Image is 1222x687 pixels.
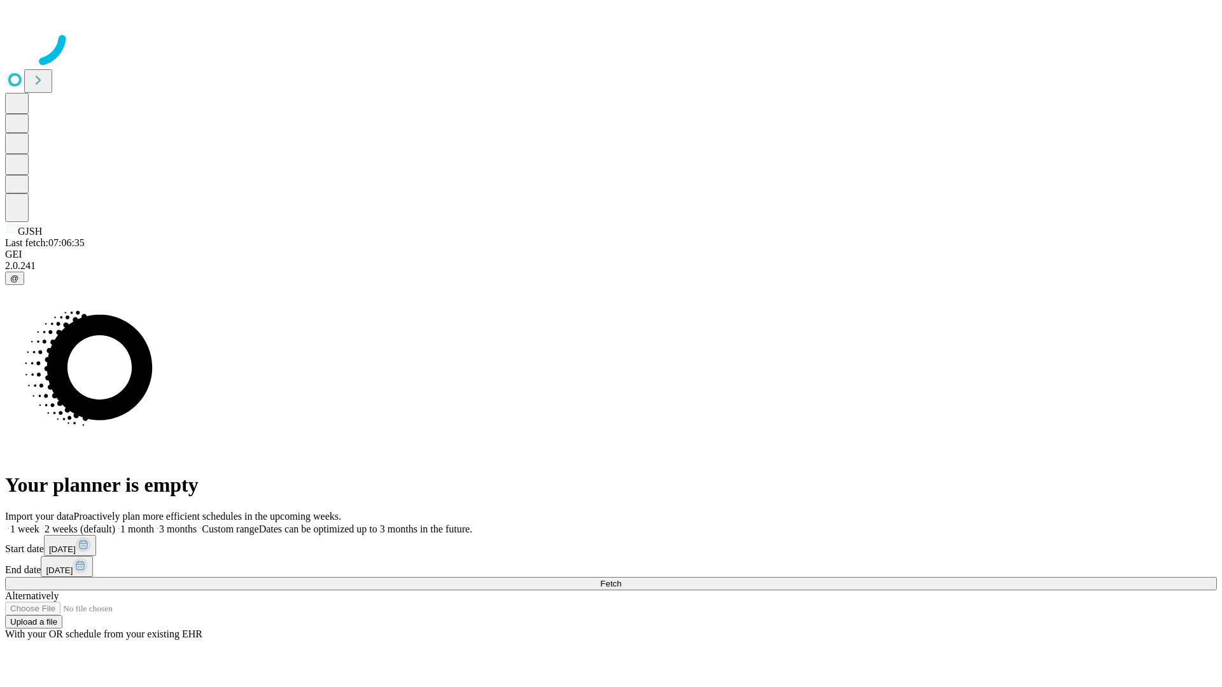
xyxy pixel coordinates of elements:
[41,556,93,577] button: [DATE]
[45,524,115,534] span: 2 weeks (default)
[46,566,73,575] span: [DATE]
[10,524,39,534] span: 1 week
[5,590,59,601] span: Alternatively
[600,579,621,588] span: Fetch
[159,524,197,534] span: 3 months
[5,628,202,639] span: With your OR schedule from your existing EHR
[5,615,62,628] button: Upload a file
[49,545,76,554] span: [DATE]
[5,249,1217,260] div: GEI
[120,524,154,534] span: 1 month
[5,556,1217,577] div: End date
[5,237,85,248] span: Last fetch: 07:06:35
[5,535,1217,556] div: Start date
[44,535,96,556] button: [DATE]
[259,524,472,534] span: Dates can be optimized up to 3 months in the future.
[74,511,341,522] span: Proactively plan more efficient schedules in the upcoming weeks.
[5,473,1217,497] h1: Your planner is empty
[5,272,24,285] button: @
[18,226,42,237] span: GJSH
[5,260,1217,272] div: 2.0.241
[202,524,258,534] span: Custom range
[5,511,74,522] span: Import your data
[5,577,1217,590] button: Fetch
[10,274,19,283] span: @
